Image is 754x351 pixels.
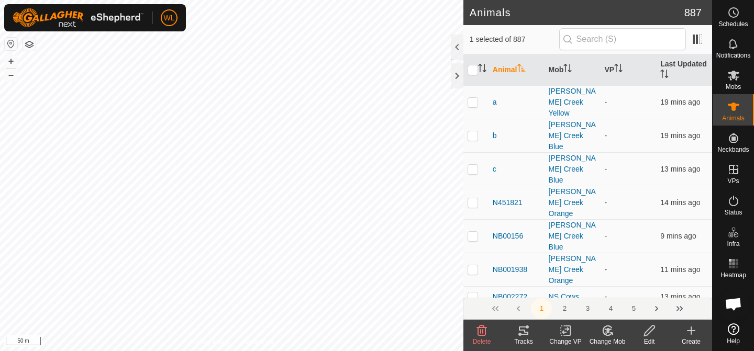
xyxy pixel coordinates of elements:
div: Edit [628,337,670,346]
span: Delete [473,338,491,345]
div: Create [670,337,712,346]
span: 887 [684,5,702,20]
a: Help [713,319,754,348]
div: [PERSON_NAME] Creek Blue [549,119,596,152]
a: Contact Us [242,337,273,347]
div: Change VP [545,337,586,346]
a: Privacy Policy [190,337,229,347]
span: Notifications [716,52,750,59]
span: Neckbands [717,146,749,153]
span: Heatmap [720,272,746,278]
button: – [5,69,17,81]
app-display-virtual-paddock-transition: - [604,198,607,207]
span: b [493,130,497,141]
p-sorticon: Activate to sort [563,65,572,74]
span: 8 Oct 2025, 8:35 pm [660,98,700,106]
img: Gallagher Logo [13,8,143,27]
button: 2 [554,298,575,319]
span: Mobs [726,84,741,90]
span: NB00156 [493,231,523,242]
span: c [493,164,496,175]
button: Map Layers [23,38,36,51]
span: NB001938 [493,264,527,275]
span: 8 Oct 2025, 8:45 pm [660,232,696,240]
div: Change Mob [586,337,628,346]
span: 8 Oct 2025, 8:35 pm [660,131,700,140]
div: [PERSON_NAME] Creek Orange [549,186,596,219]
span: Status [724,209,742,216]
span: WL [164,13,175,24]
span: VPs [727,178,739,184]
p-sorticon: Activate to sort [614,65,623,74]
span: 8 Oct 2025, 8:43 pm [660,265,700,274]
app-display-virtual-paddock-transition: - [604,165,607,173]
button: Reset Map [5,38,17,50]
input: Search (S) [559,28,686,50]
button: 4 [600,298,621,319]
button: 1 [531,298,552,319]
div: [PERSON_NAME] Creek Orange [549,253,596,286]
span: N451821 [493,197,523,208]
span: 8 Oct 2025, 8:40 pm [660,198,700,207]
span: Animals [722,115,745,121]
app-display-virtual-paddock-transition: - [604,98,607,106]
div: Open chat [718,288,749,320]
app-display-virtual-paddock-transition: - [604,131,607,140]
h2: Animals [470,6,684,19]
span: Schedules [718,21,748,27]
button: 5 [623,298,644,319]
div: [PERSON_NAME] Creek Blue [549,153,596,186]
div: NS Cows [549,291,596,302]
th: Mob [545,54,601,86]
p-sorticon: Activate to sort [660,71,669,80]
span: Infra [727,241,739,247]
span: NB002272 [493,291,527,302]
span: 8 Oct 2025, 8:41 pm [660,292,700,301]
button: 3 [577,298,598,319]
div: [PERSON_NAME] Creek Yellow [549,86,596,119]
div: Tracks [503,337,545,346]
th: VP [600,54,656,86]
button: Last Page [669,298,690,319]
app-display-virtual-paddock-transition: - [604,232,607,240]
p-sorticon: Activate to sort [478,65,486,74]
span: Help [727,338,740,344]
th: Animal [489,54,545,86]
span: a [493,97,497,108]
span: 1 selected of 887 [470,34,559,45]
th: Last Updated [656,54,712,86]
span: 8 Oct 2025, 8:41 pm [660,165,700,173]
div: [PERSON_NAME] Creek Blue [549,220,596,253]
p-sorticon: Activate to sort [517,65,526,74]
app-display-virtual-paddock-transition: - [604,265,607,274]
app-display-virtual-paddock-transition: - [604,292,607,301]
button: + [5,55,17,67]
button: Next Page [646,298,667,319]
